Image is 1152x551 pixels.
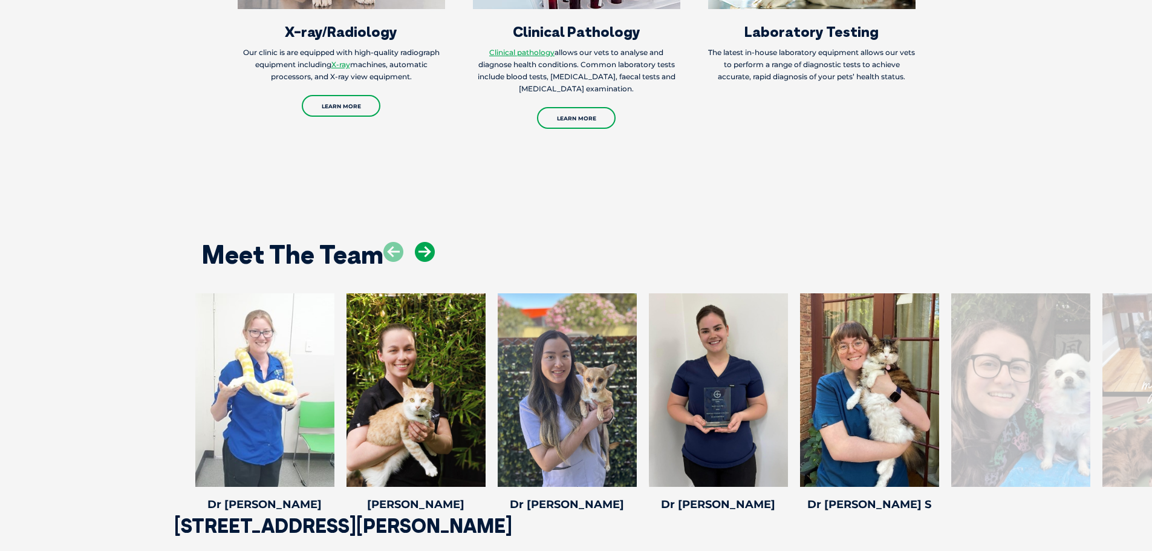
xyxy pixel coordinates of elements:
[1128,55,1141,67] button: Search
[238,47,445,83] p: Our clinic is are equipped with high-quality radiograph equipment including machines, automatic p...
[201,242,383,267] h2: Meet The Team
[238,24,445,39] h3: X-ray/Radiology
[489,48,555,57] a: Clinical pathology
[708,24,916,39] h3: Laboratory Testing
[708,47,916,83] p: The latest in-house laboratory equipment allows our vets to perform a range of diagnostic tests t...
[473,47,680,95] p: allows our vets to analyse and diagnose health conditions. Common laboratory tests include blood ...
[347,499,486,510] h4: [PERSON_NAME]
[195,499,334,510] h4: Dr [PERSON_NAME]
[473,24,680,39] h3: Clinical Pathology
[800,499,939,510] h4: Dr [PERSON_NAME] S
[537,107,616,129] a: Learn More
[498,499,637,510] h4: Dr [PERSON_NAME]
[331,60,350,69] a: X-ray
[302,95,380,117] a: Learn More
[649,499,788,510] h4: Dr [PERSON_NAME]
